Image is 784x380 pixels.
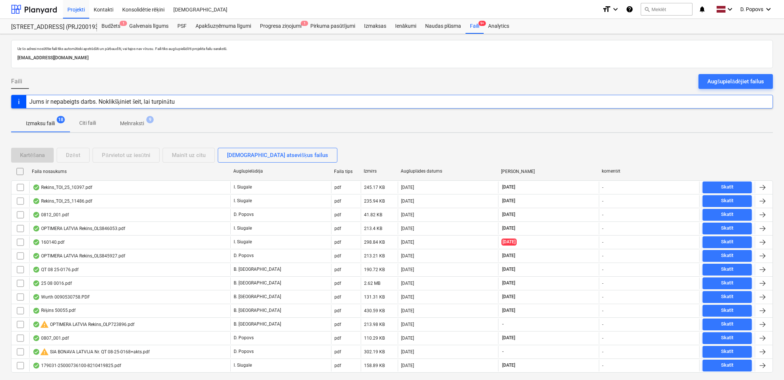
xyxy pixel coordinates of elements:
[698,74,773,89] button: Augšupielādējiet failus
[721,361,734,370] div: Skatīt
[32,169,227,174] div: Faila nosaukums
[364,308,385,313] div: 430.59 KB
[33,363,121,369] div: 179031-25000736100-8210419825.pdf
[334,185,341,190] div: pdf
[501,225,516,231] span: [DATE]
[501,349,504,355] span: -
[501,362,516,369] span: [DATE]
[703,181,752,193] button: Skatīt
[602,199,603,204] div: -
[602,212,603,217] div: -
[602,267,603,272] div: -
[703,277,752,289] button: Skatīt
[234,362,252,369] p: I. Siugale
[602,5,611,14] i: format_size
[33,294,40,300] div: OCR pabeigts
[721,347,734,356] div: Skatīt
[234,280,281,286] p: B. [GEOGRAPHIC_DATA]
[234,239,252,245] p: I. Siugale
[703,332,752,344] button: Skatīt
[721,265,734,274] div: Skatīt
[97,19,125,34] a: Budžets1
[364,199,385,204] div: 235.94 KB
[721,210,734,219] div: Skatīt
[703,360,752,371] button: Skatīt
[703,264,752,276] button: Skatīt
[17,46,767,51] p: Uz šo adresi nosūtītie faili tiks automātiski apstrādāti un pārbaudīti, vai tajos nav vīrusu. Fai...
[33,335,40,341] div: OCR pabeigts
[401,349,414,354] div: [DATE]
[334,199,341,204] div: pdf
[125,19,173,34] div: Galvenais līgums
[79,119,96,127] p: Citi faili
[33,320,134,329] div: OPTIMERA LATVIA Rekins_OLP723896.pdf
[484,19,514,34] div: Analytics
[334,294,341,300] div: pdf
[740,6,763,12] span: D. Popovs
[191,19,256,34] a: Apakšuzņēmuma līgumi
[364,169,395,174] div: Izmērs
[364,226,382,231] div: 213.4 KB
[57,116,65,123] span: 18
[233,169,328,174] div: Augšupielādēja
[218,148,337,163] button: [DEMOGRAPHIC_DATA] atsevišķus failus
[301,21,308,26] span: 1
[33,239,64,245] div: 160140.pdf
[364,253,385,259] div: 213.21 KB
[360,19,391,34] a: Izmaksas
[501,239,517,246] span: [DATE]
[501,253,516,259] span: [DATE]
[401,322,414,327] div: [DATE]
[29,98,175,105] div: Jums ir nepabeigts darbs. Noklikšķiniet šeit, lai turpinātu
[401,226,414,231] div: [DATE]
[466,19,484,34] a: Faili9+
[721,279,734,287] div: Skatīt
[234,349,254,355] p: D. Popovs
[33,253,125,259] div: OPTIMERA LATVIA Rekins_OLS845927.pdf
[334,267,341,272] div: pdf
[26,120,55,127] p: Izmaksu faili
[703,346,752,358] button: Skatīt
[401,308,414,313] div: [DATE]
[703,209,752,221] button: Skatīt
[234,198,252,204] p: I. Siugale
[501,307,516,314] span: [DATE]
[721,183,734,191] div: Skatīt
[602,336,603,341] div: -
[626,5,633,14] i: Zināšanu pamats
[33,321,40,327] div: OCR pabeigts
[40,320,49,329] span: warning
[334,226,341,231] div: pdf
[256,19,306,34] a: Progresa ziņojumi1
[721,197,734,205] div: Skatīt
[234,294,281,300] p: B. [GEOGRAPHIC_DATA]
[401,294,414,300] div: [DATE]
[703,305,752,317] button: Skatīt
[501,211,516,218] span: [DATE]
[33,363,40,369] div: OCR pabeigts
[501,198,516,204] span: [DATE]
[334,308,341,313] div: pdf
[33,308,76,314] div: Rēķins 50055.pdf
[120,21,127,26] span: 1
[602,294,603,300] div: -
[40,347,49,356] span: warning
[33,280,72,286] div: 25 08 0016.pdf
[401,363,414,368] div: [DATE]
[33,335,69,341] div: 0807_001.pdf
[602,253,603,259] div: -
[33,239,40,245] div: OCR pabeigts
[33,267,79,273] div: QT 08 25-0176.pdf
[17,54,767,62] p: [EMAIL_ADDRESS][DOMAIN_NAME]
[364,212,382,217] div: 41.82 KB
[602,169,697,174] div: komentēt
[97,19,125,34] div: Budžets
[401,199,414,204] div: [DATE]
[306,19,360,34] div: Pirkuma pasūtījumi
[501,184,516,190] span: [DATE]
[641,3,693,16] button: Meklēt
[401,185,414,190] div: [DATE]
[33,212,40,218] div: OCR pabeigts
[334,212,341,217] div: pdf
[146,116,154,123] span: 9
